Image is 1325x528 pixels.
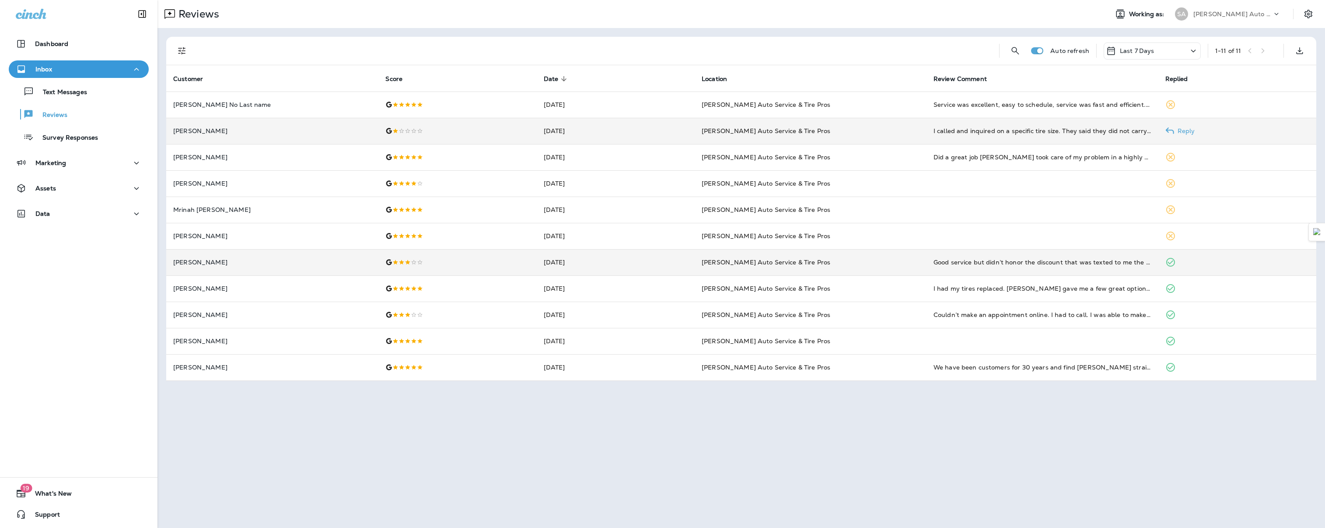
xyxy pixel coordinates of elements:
[173,338,371,345] p: [PERSON_NAME]
[35,40,68,47] p: Dashboard
[35,159,66,166] p: Marketing
[173,42,191,60] button: Filters
[537,144,695,170] td: [DATE]
[1193,11,1272,18] p: [PERSON_NAME] Auto Service & Tire Pros
[1120,47,1154,54] p: Last 7 Days
[702,180,830,187] span: [PERSON_NAME] Auto Service & Tire Pros
[544,75,570,83] span: Date
[9,82,149,101] button: Text Messages
[26,490,72,500] span: What's New
[130,5,154,23] button: Collapse Sidebar
[933,153,1151,162] div: Did a great job Adrian took care of my problem in a highly professional manner
[173,364,371,371] p: [PERSON_NAME]
[1174,127,1195,134] p: Reply
[702,337,830,345] span: [PERSON_NAME] Auto Service & Tire Pros
[537,354,695,380] td: [DATE]
[702,311,830,319] span: [PERSON_NAME] Auto Service & Tire Pros
[1313,228,1321,236] img: Detect Auto
[34,88,87,97] p: Text Messages
[173,259,371,266] p: [PERSON_NAME]
[35,185,56,192] p: Assets
[9,60,149,78] button: Inbox
[537,302,695,328] td: [DATE]
[173,75,203,83] span: Customer
[702,75,727,83] span: Location
[537,328,695,354] td: [DATE]
[385,75,402,83] span: Score
[702,206,830,214] span: [PERSON_NAME] Auto Service & Tire Pros
[173,101,371,108] p: [PERSON_NAME] No Last name
[702,232,830,240] span: [PERSON_NAME] Auto Service & Tire Pros
[173,285,371,292] p: [PERSON_NAME]
[9,180,149,197] button: Assets
[933,127,1151,135] div: I called and inquired on a specific tire size. They said they did not carry it, but could order f...
[173,154,371,161] p: [PERSON_NAME]
[702,363,830,371] span: [PERSON_NAME] Auto Service & Tire Pros
[933,258,1151,267] div: Good service but didn’t honor the discount that was texted to me the week before
[537,170,695,197] td: [DATE]
[173,311,371,318] p: [PERSON_NAME]
[702,101,830,109] span: [PERSON_NAME] Auto Service & Tire Pros
[702,258,830,266] span: [PERSON_NAME] Auto Service & Tire Pros
[1129,11,1166,18] span: Working as:
[385,75,414,83] span: Score
[9,35,149,53] button: Dashboard
[702,75,738,83] span: Location
[702,285,830,292] span: [PERSON_NAME] Auto Service & Tire Pros
[537,275,695,302] td: [DATE]
[173,75,214,83] span: Customer
[933,363,1151,372] div: We have been customers for 30 years and find Sullivan’s straightforward and dependable. We brough...
[1165,75,1188,83] span: Replied
[9,506,149,523] button: Support
[173,127,371,134] p: [PERSON_NAME]
[1291,42,1308,60] button: Export as CSV
[933,100,1151,109] div: Service was excellent, easy to schedule, service was fast and efficient. I will definitely be cal...
[9,105,149,123] button: Reviews
[933,310,1151,319] div: Couldn’t make an appointment online. I had to call. I was able to make an appointment for 8:30am ...
[173,206,371,213] p: Mrinah [PERSON_NAME]
[933,284,1151,293] div: I had my tires replaced. Rick gave me a few great options. The service was very fast and friendly...
[933,75,987,83] span: Review Comment
[702,127,830,135] span: [PERSON_NAME] Auto Service & Tire Pros
[1215,47,1241,54] div: 1 - 11 of 11
[933,75,998,83] span: Review Comment
[537,223,695,249] td: [DATE]
[9,485,149,502] button: 19What's New
[34,134,98,142] p: Survey Responses
[20,484,32,493] span: 19
[1165,75,1199,83] span: Replied
[1301,6,1316,22] button: Settings
[9,128,149,146] button: Survey Responses
[1175,7,1188,21] div: SA
[26,511,60,521] span: Support
[544,75,559,83] span: Date
[34,111,67,120] p: Reviews
[9,154,149,172] button: Marketing
[173,232,371,239] p: [PERSON_NAME]
[9,205,149,222] button: Data
[1007,42,1024,60] button: Search Reviews
[35,66,52,73] p: Inbox
[537,118,695,144] td: [DATE]
[537,92,695,118] td: [DATE]
[702,153,830,161] span: [PERSON_NAME] Auto Service & Tire Pros
[537,249,695,275] td: [DATE]
[1050,47,1089,54] p: Auto refresh
[173,180,371,187] p: [PERSON_NAME]
[175,7,219,21] p: Reviews
[35,210,50,217] p: Data
[537,197,695,223] td: [DATE]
